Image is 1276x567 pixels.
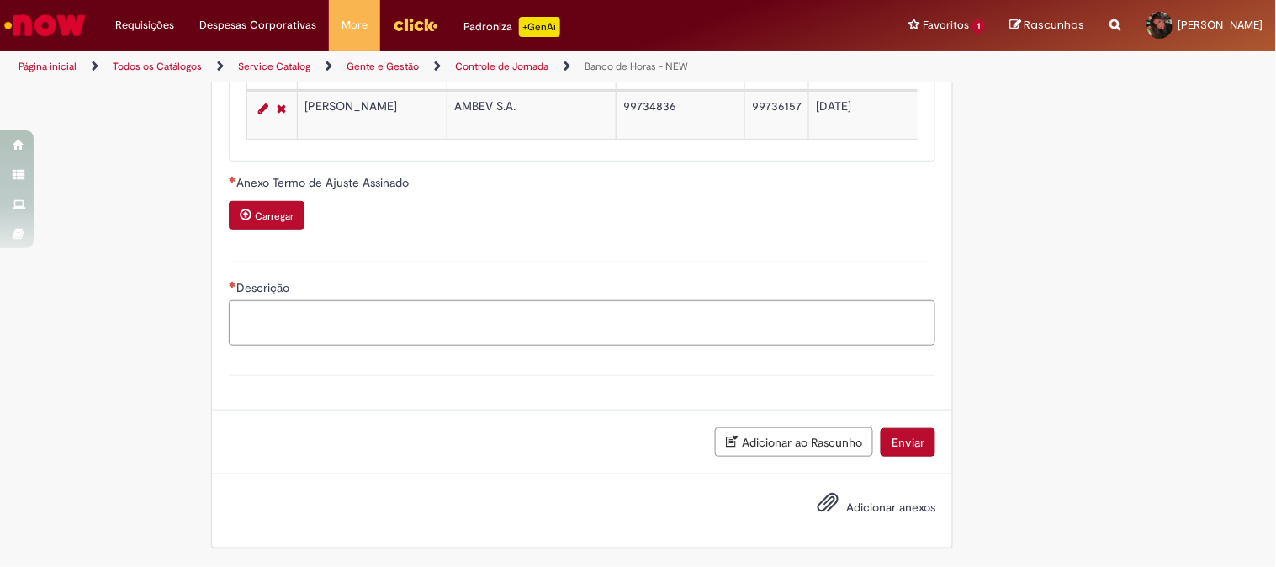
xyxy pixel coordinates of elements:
span: Requisições [115,17,174,34]
span: [PERSON_NAME] [1178,18,1263,32]
button: Enviar [881,428,935,457]
textarea: Descrição [229,300,935,346]
a: Editar Linha 1 [254,98,273,119]
span: Favoritos [923,17,969,34]
ul: Trilhas de página [13,51,838,82]
a: Página inicial [19,60,77,73]
p: +GenAi [519,17,560,37]
div: Padroniza [463,17,560,37]
a: Banco de Horas - NEW [585,60,688,73]
span: Anexo Termo de Ajuste Assinado [236,175,412,190]
a: Remover linha 1 [273,98,290,119]
td: [PERSON_NAME] [298,91,447,139]
span: More [342,17,368,34]
img: click_logo_yellow_360x200.png [393,12,438,37]
a: Gente e Gestão [347,60,419,73]
td: 99734836 [617,91,745,139]
span: Necessários [229,176,236,183]
img: ServiceNow [2,8,88,42]
span: Descrição [236,280,293,295]
button: Adicionar anexos [813,487,843,526]
span: Rascunhos [1025,17,1085,33]
span: 1 [972,19,985,34]
a: Rascunhos [1010,18,1085,34]
a: Service Catalog [238,60,310,73]
a: Controle de Jornada [455,60,548,73]
small: Carregar [255,209,294,223]
a: Todos os Catálogos [113,60,202,73]
span: Necessários [229,281,236,288]
button: Carregar anexo de Anexo Termo de Ajuste Assinado Required [229,201,304,230]
td: 99736157 [745,91,809,139]
span: Adicionar anexos [846,501,935,516]
td: [DATE] [809,91,989,139]
button: Adicionar ao Rascunho [715,427,873,457]
td: AMBEV S.A. [447,91,617,139]
span: Despesas Corporativas [199,17,316,34]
